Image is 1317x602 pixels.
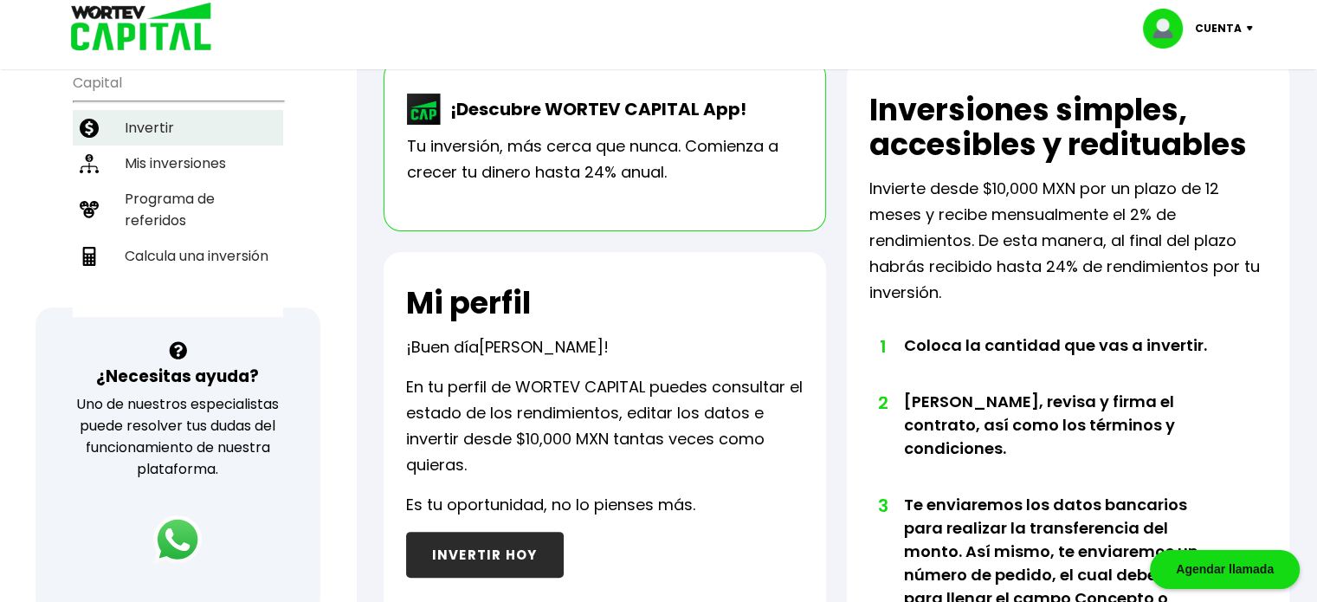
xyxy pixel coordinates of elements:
[406,492,695,518] p: Es tu oportunidad, no lo pienses más.
[80,119,99,138] img: invertir-icon.b3b967d7.svg
[58,393,298,480] p: Uno de nuestros especialistas puede resolver tus dudas del funcionamiento de nuestra plataforma.
[73,146,283,181] a: Mis inversiones
[878,390,887,416] span: 2
[407,94,442,125] img: wortev-capital-app-icon
[878,333,887,359] span: 1
[73,110,283,146] a: Invertir
[73,63,283,317] ul: Capital
[1143,9,1195,49] img: profile-image
[80,154,99,173] img: inversiones-icon.6695dc30.svg
[73,181,283,238] a: Programa de referidos
[96,364,259,389] h3: ¿Necesitas ayuda?
[442,96,746,122] p: ¡Descubre WORTEV CAPITAL App!
[153,515,202,564] img: logos_whatsapp-icon.242b2217.svg
[1195,16,1242,42] p: Cuenta
[1242,26,1265,31] img: icon-down
[479,336,604,358] span: [PERSON_NAME]
[1150,550,1300,589] div: Agendar llamada
[80,247,99,266] img: calculadora-icon.17d418c4.svg
[406,532,564,578] button: INVERTIR HOY
[904,390,1227,493] li: [PERSON_NAME], revisa y firma el contrato, así como los términos y condiciones.
[869,176,1267,306] p: Invierte desde $10,000 MXN por un plazo de 12 meses y recibe mensualmente el 2% de rendimientos. ...
[406,334,609,360] p: ¡Buen día !
[406,374,804,478] p: En tu perfil de WORTEV CAPITAL puedes consultar el estado de los rendimientos, editar los datos e...
[406,286,531,320] h2: Mi perfil
[80,200,99,219] img: recomiendanos-icon.9b8e9327.svg
[73,238,283,274] a: Calcula una inversión
[904,333,1227,390] li: Coloca la cantidad que vas a invertir.
[407,133,803,185] p: Tu inversión, más cerca que nunca. Comienza a crecer tu dinero hasta 24% anual.
[869,93,1267,162] h2: Inversiones simples, accesibles y redituables
[878,493,887,519] span: 3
